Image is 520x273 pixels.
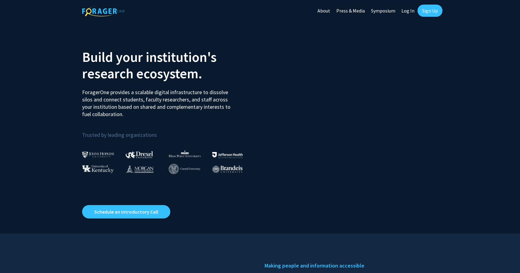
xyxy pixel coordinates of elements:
h2: Build your institution's research ecosystem. [82,49,255,82]
img: Brandeis University [212,165,243,173]
img: University of Kentucky [82,165,114,173]
img: Morgan State University [126,165,154,173]
a: Opens in a new tab [82,205,170,218]
h5: Making people and information accessible [265,261,438,270]
img: ForagerOne Logo [82,6,125,16]
p: Trusted by leading organizations [82,123,255,140]
img: Johns Hopkins University [82,151,114,158]
img: Drexel University [126,151,153,158]
a: Sign Up [418,5,442,17]
img: Thomas Jefferson University [212,152,243,158]
img: High Point University [169,150,201,157]
p: ForagerOne provides a scalable digital infrastructure to dissolve silos and connect students, fac... [82,84,235,118]
img: Cornell University [169,164,200,174]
